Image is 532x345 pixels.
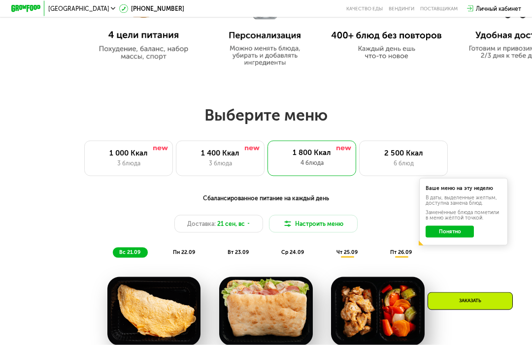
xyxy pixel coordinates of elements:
a: Качество еды [346,6,383,12]
div: Личный кабинет [476,4,521,13]
a: Вендинги [389,6,414,12]
span: 21 сен, вс [217,220,245,228]
span: ср 24.09 [281,249,304,255]
div: 3 блюда [92,159,165,168]
div: Заказать [428,292,513,310]
button: Настроить меню [269,215,358,233]
span: Доставка: [187,220,216,228]
div: 2 500 Ккал [367,149,440,157]
span: пт 26.09 [390,249,412,255]
span: [GEOGRAPHIC_DATA] [48,6,109,12]
div: 1 400 Ккал [184,149,257,157]
div: Заменённые блюда пометили в меню жёлтой точкой. [426,210,501,220]
div: поставщикам [420,6,458,12]
span: чт 25.09 [336,249,358,255]
div: 4 блюда [275,158,349,167]
a: [PHONE_NUMBER] [119,4,184,13]
div: Ваше меню на эту неделю [426,186,501,191]
h2: Выберите меню [24,105,508,125]
button: Понятно [426,226,474,238]
div: 1 000 Ккал [92,149,165,157]
span: вс 21.09 [119,249,140,255]
div: В даты, выделенные желтым, доступна замена блюд. [426,195,501,206]
div: 1 800 Ккал [275,148,349,157]
div: 3 блюда [184,159,257,168]
span: пн 22.09 [173,249,195,255]
span: вт 23.09 [228,249,249,255]
div: 6 блюд [367,159,440,168]
div: Сбалансированное питание на каждый день [47,194,485,203]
